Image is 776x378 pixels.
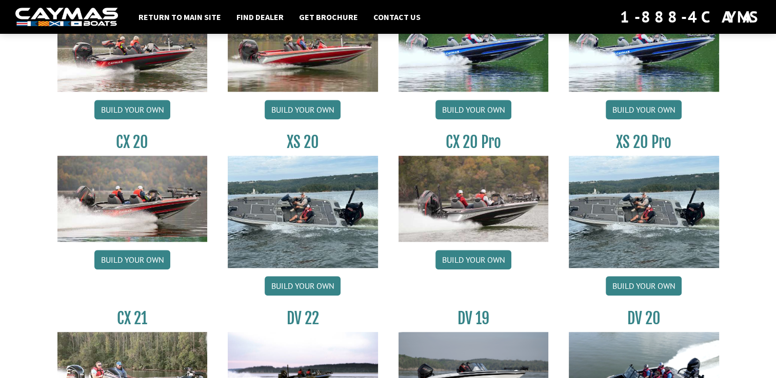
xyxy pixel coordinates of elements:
[399,309,549,328] h3: DV 19
[228,309,378,328] h3: DV 22
[294,10,363,24] a: Get Brochure
[57,133,208,152] h3: CX 20
[228,5,378,91] img: CX-18SS_thumbnail.jpg
[435,100,511,119] a: Build your own
[15,8,118,27] img: white-logo-c9c8dbefe5ff5ceceb0f0178aa75bf4bb51f6bca0971e226c86eb53dfe498488.png
[228,133,378,152] h3: XS 20
[231,10,289,24] a: Find Dealer
[265,100,341,119] a: Build your own
[265,276,341,296] a: Build your own
[435,250,511,269] a: Build your own
[399,133,549,152] h3: CX 20 Pro
[228,156,378,268] img: XS_20_resized.jpg
[569,309,719,328] h3: DV 20
[606,100,682,119] a: Build your own
[399,5,549,91] img: CX19_thumbnail.jpg
[94,250,170,269] a: Build your own
[57,309,208,328] h3: CX 21
[94,100,170,119] a: Build your own
[569,133,719,152] h3: XS 20 Pro
[57,5,208,91] img: CX-18S_thumbnail.jpg
[569,5,719,91] img: CX19_thumbnail.jpg
[399,156,549,242] img: CX-20Pro_thumbnail.jpg
[133,10,226,24] a: Return to main site
[569,156,719,268] img: XS_20_resized.jpg
[57,156,208,242] img: CX-20_thumbnail.jpg
[368,10,426,24] a: Contact Us
[620,6,761,28] div: 1-888-4CAYMAS
[606,276,682,296] a: Build your own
